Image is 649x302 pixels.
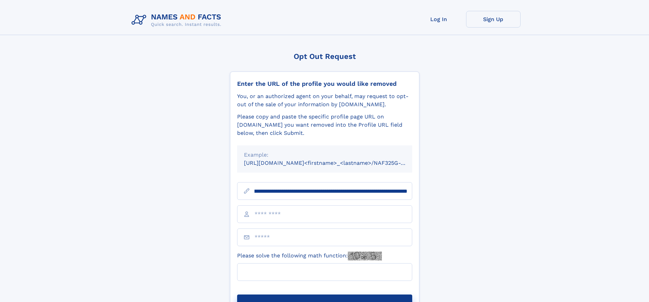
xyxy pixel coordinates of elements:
[230,52,419,61] div: Opt Out Request
[237,80,412,88] div: Enter the URL of the profile you would like removed
[244,151,405,159] div: Example:
[244,160,425,166] small: [URL][DOMAIN_NAME]<firstname>_<lastname>/NAF325G-xxxxxxxx
[129,11,227,29] img: Logo Names and Facts
[237,252,382,260] label: Please solve the following math function:
[466,11,521,28] a: Sign Up
[412,11,466,28] a: Log In
[237,92,412,109] div: You, or an authorized agent on your behalf, may request to opt-out of the sale of your informatio...
[237,113,412,137] div: Please copy and paste the specific profile page URL on [DOMAIN_NAME] you want removed into the Pr...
